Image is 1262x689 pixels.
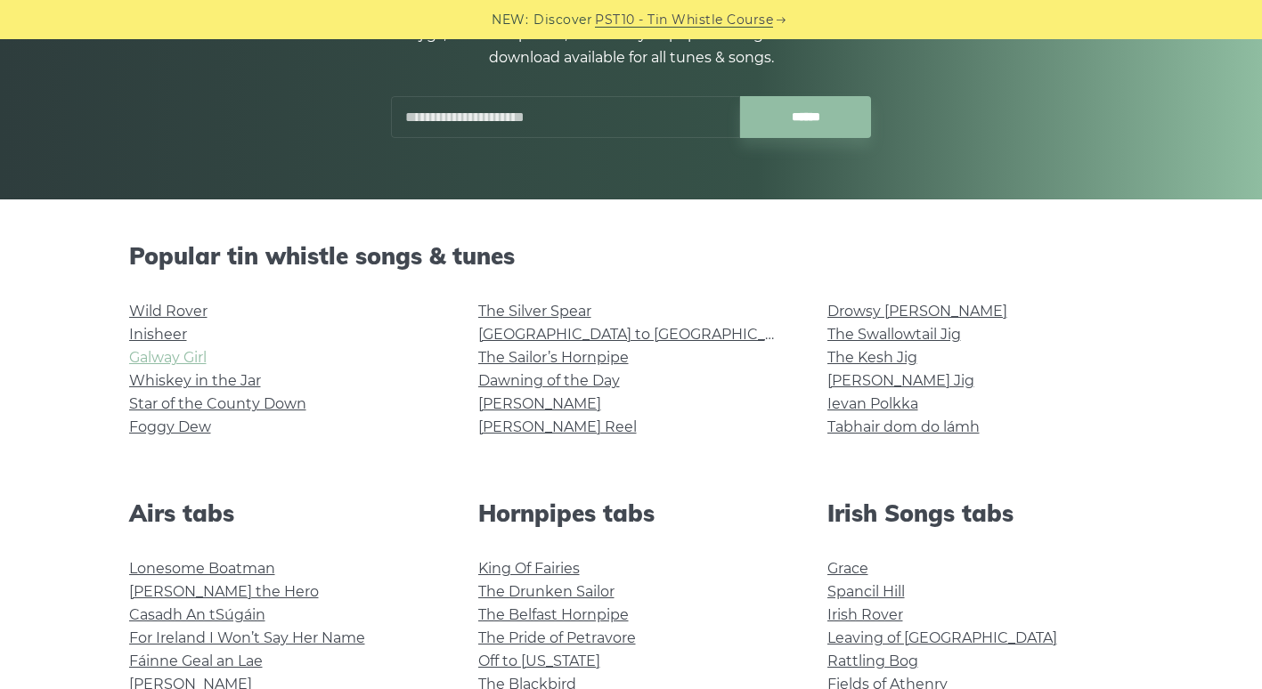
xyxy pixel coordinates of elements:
[129,418,211,435] a: Foggy Dew
[129,560,275,577] a: Lonesome Boatman
[478,583,615,600] a: The Drunken Sailor
[827,303,1007,320] a: Drowsy [PERSON_NAME]
[595,10,773,30] a: PST10 - Tin Whistle Course
[129,583,319,600] a: [PERSON_NAME] the Hero
[129,242,1134,270] h2: Popular tin whistle songs & tunes
[129,349,207,366] a: Galway Girl
[478,418,637,435] a: [PERSON_NAME] Reel
[827,606,903,623] a: Irish Rover
[827,418,980,435] a: Tabhair dom do lámh
[478,326,807,343] a: [GEOGRAPHIC_DATA] to [GEOGRAPHIC_DATA]
[533,10,592,30] span: Discover
[478,372,620,389] a: Dawning of the Day
[492,10,528,30] span: NEW:
[478,349,629,366] a: The Sailor’s Hornpipe
[827,583,905,600] a: Spancil Hill
[827,395,918,412] a: Ievan Polkka
[129,606,265,623] a: Casadh An tSúgáin
[478,606,629,623] a: The Belfast Hornpipe
[129,653,263,669] a: Fáinne Geal an Lae
[129,303,208,320] a: Wild Rover
[129,499,436,527] h2: Airs tabs
[827,349,917,366] a: The Kesh Jig
[478,303,591,320] a: The Silver Spear
[129,326,187,343] a: Inisheer
[827,499,1134,527] h2: Irish Songs tabs
[827,372,974,389] a: [PERSON_NAME] Jig
[827,560,868,577] a: Grace
[827,326,961,343] a: The Swallowtail Jig
[478,395,601,412] a: [PERSON_NAME]
[478,499,785,527] h2: Hornpipes tabs
[478,560,580,577] a: King Of Fairies
[129,395,306,412] a: Star of the County Down
[129,372,261,389] a: Whiskey in the Jar
[827,653,918,669] a: Rattling Bog
[827,629,1057,646] a: Leaving of [GEOGRAPHIC_DATA]
[129,629,365,646] a: For Ireland I Won’t Say Her Name
[478,629,636,646] a: The Pride of Petravore
[478,653,600,669] a: Off to [US_STATE]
